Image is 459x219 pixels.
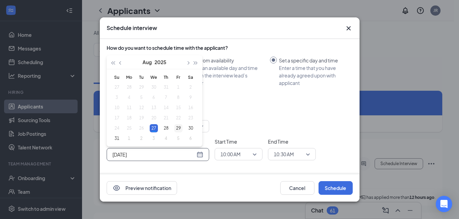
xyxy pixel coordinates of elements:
div: 4 [162,134,170,143]
button: Close [345,24,353,32]
th: Tu [135,72,148,82]
td: 2025-08-28 [160,123,172,133]
svg: Cross [345,24,353,32]
td: 2025-08-27 [148,123,160,133]
button: 2025 [154,55,166,69]
div: 1 [125,134,133,143]
td: 2025-09-05 [172,133,185,144]
div: Set a specific day and time [279,57,347,64]
div: 28 [162,124,170,132]
th: Mo [123,72,135,82]
div: 30 [187,124,195,132]
td: 2025-08-29 [172,123,185,133]
td: 2025-09-04 [160,133,172,144]
span: Start Time [215,138,262,145]
div: 29 [174,124,183,132]
div: 6 [187,134,195,143]
span: 10:30 AM [274,149,294,159]
td: 2025-08-30 [185,123,197,133]
th: Sa [185,72,197,82]
span: 10:00 AM [220,149,241,159]
div: Enter a time that you have already agreed upon with applicant [279,64,347,87]
h3: Schedule interview [107,24,157,32]
div: 27 [150,124,158,132]
th: Su [111,72,123,82]
button: EyePreview notification [107,181,177,195]
td: 2025-08-31 [111,133,123,144]
div: Choose an available day and time slot from the interview lead’s calendar [184,64,265,87]
span: End Time [268,138,316,145]
div: 2 [137,134,146,143]
td: 2025-09-06 [185,133,197,144]
td: 2025-09-03 [148,133,160,144]
svg: Eye [112,184,121,192]
div: 5 [174,134,183,143]
th: Th [160,72,172,82]
div: 3 [150,134,158,143]
button: Schedule [319,181,353,195]
div: 31 [113,134,121,143]
div: Open Intercom Messenger [436,196,452,212]
div: Select from availability [184,57,265,64]
button: Aug [143,55,152,69]
td: 2025-09-01 [123,133,135,144]
th: We [148,72,160,82]
input: Aug 27, 2025 [112,151,195,158]
th: Fr [172,72,185,82]
div: How do you want to schedule time with the applicant? [107,44,353,51]
td: 2025-09-02 [135,133,148,144]
button: Cancel [280,181,314,195]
